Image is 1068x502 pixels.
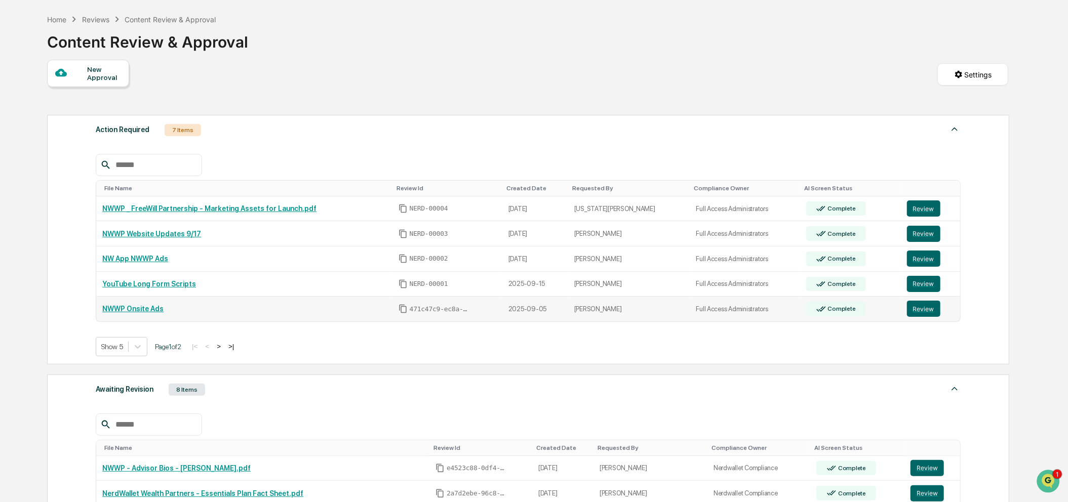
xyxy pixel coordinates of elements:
[102,280,196,288] a: YouTube Long Form Scripts
[84,180,126,190] span: Attestations
[10,200,18,208] div: 🔎
[502,272,568,297] td: 2025-09-15
[572,185,686,192] div: Toggle SortBy
[826,305,856,312] div: Complete
[836,490,866,497] div: Complete
[155,343,181,351] span: Page 1 of 2
[189,342,201,351] button: |<
[814,444,900,451] div: Toggle SortBy
[10,113,68,121] div: Past conversations
[911,485,944,501] button: Review
[594,456,707,481] td: [PERSON_NAME]
[506,185,564,192] div: Toggle SortBy
[46,78,166,88] div: Start new chat
[826,255,856,262] div: Complete
[804,185,897,192] div: Toggle SortBy
[31,138,82,146] span: [PERSON_NAME]
[690,196,800,222] td: Full Access Administrators
[907,226,955,242] a: Review
[46,88,139,96] div: We're available if you need us!
[10,129,26,145] img: Jack Rasmussen
[598,444,703,451] div: Toggle SortBy
[433,444,528,451] div: Toggle SortBy
[410,204,448,213] span: NERD-00004
[6,176,69,194] a: 🖐️Preclearance
[711,444,806,451] div: Toggle SortBy
[410,280,448,288] span: NERD-00001
[502,246,568,272] td: [DATE]
[90,138,110,146] span: [DATE]
[911,485,954,501] a: Review
[102,489,303,497] a: NerdWallet Wealth Partners - Essentials Plan Fact Sheet.pdf
[47,25,248,51] div: Content Review & Approval
[96,123,149,136] div: Action Required
[125,15,216,24] div: Content Review & Approval
[10,181,18,189] div: 🖐️
[102,204,317,213] a: NWWP _ FreeWill Partnership - Marketing Assets for Launch.pdf
[104,444,425,451] div: Toggle SortBy
[447,489,507,497] span: 2a7d2ebe-96c8-4c06-b7f6-ad809dd87dd0
[911,460,944,476] button: Review
[913,444,956,451] div: Toggle SortBy
[907,226,940,242] button: Review
[397,185,498,192] div: Toggle SortBy
[436,489,445,498] span: Copy Id
[6,195,68,214] a: 🔎Data Lookup
[102,230,201,238] a: NWWP Website Updates 9/17
[826,280,856,287] div: Complete
[1036,469,1063,496] iframe: Open customer support
[447,464,507,472] span: e4523c88-0df4-4e1a-9b00-6026178afce9
[907,250,955,267] a: Review
[399,204,408,213] span: Copy Id
[21,78,39,96] img: 8933085812038_c878075ebb4cc5468115_72.jpg
[911,460,954,476] a: Review
[73,181,82,189] div: 🗄️
[172,81,184,93] button: Start new chat
[102,255,168,263] a: NW App NWWP Ads
[214,342,224,351] button: >
[20,199,64,210] span: Data Lookup
[502,221,568,246] td: [DATE]
[87,65,121,81] div: New Approval
[157,111,184,123] button: See all
[399,279,408,288] span: Copy Id
[568,297,690,321] td: [PERSON_NAME]
[69,176,130,194] a: 🗄️Attestations
[47,15,66,24] div: Home
[690,297,800,321] td: Full Access Administrators
[690,246,800,272] td: Full Access Administrators
[907,301,955,317] a: Review
[502,196,568,222] td: [DATE]
[399,304,408,313] span: Copy Id
[907,200,940,217] button: Review
[826,205,856,212] div: Complete
[436,464,445,473] span: Copy Id
[907,250,940,267] button: Review
[225,342,237,351] button: >|
[907,276,940,292] button: Review
[568,221,690,246] td: [PERSON_NAME]
[907,200,955,217] a: Review
[568,246,690,272] td: [PERSON_NAME]
[20,139,28,147] img: 1746055101610-c473b297-6a78-478c-a979-82029cc54cd1
[568,272,690,297] td: [PERSON_NAME]
[202,342,212,351] button: <
[10,78,28,96] img: 1746055101610-c473b297-6a78-478c-a979-82029cc54cd1
[937,63,1008,86] button: Settings
[71,224,123,232] a: Powered byPylon
[690,221,800,246] td: Full Access Administrators
[536,444,589,451] div: Toggle SortBy
[707,456,810,481] td: Nerdwallet Compliance
[907,301,940,317] button: Review
[102,305,164,313] a: NWWP Onsite Ads
[20,180,65,190] span: Preclearance
[410,230,448,238] span: NERD-00003
[165,124,201,136] div: 7 Items
[502,297,568,321] td: 2025-09-05
[101,224,123,232] span: Pylon
[909,185,957,192] div: Toggle SortBy
[690,272,800,297] td: Full Access Administrators
[102,464,251,472] a: NWWP - Advisor Bios - [PERSON_NAME].pdf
